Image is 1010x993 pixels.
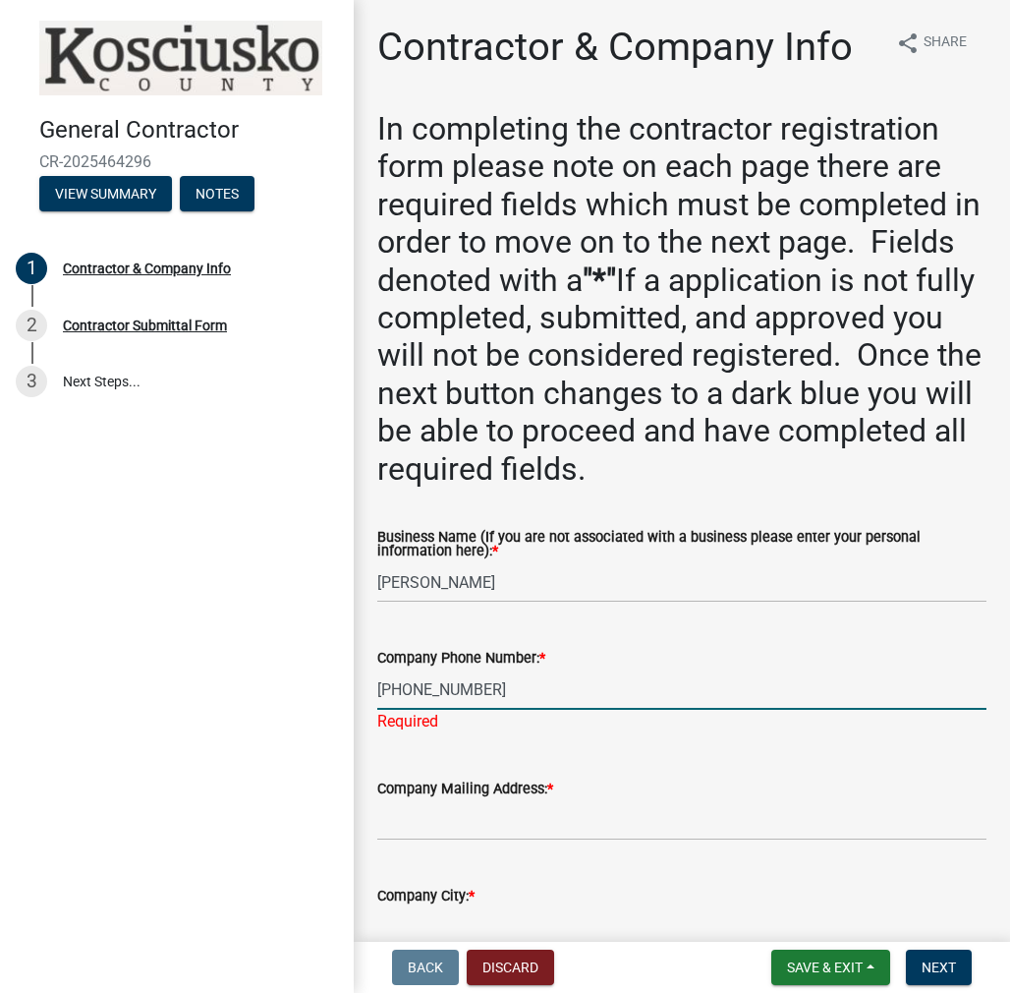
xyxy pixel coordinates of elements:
[408,960,443,975] span: Back
[787,960,863,975] span: Save & Exit
[377,531,986,559] label: Business Name (If you are not associated with a business please enter your personal information h...
[180,176,254,211] button: Notes
[39,21,322,95] img: Kosciusko County, Indiana
[39,176,172,211] button: View Summary
[377,783,553,796] label: Company Mailing Address:
[906,950,972,985] button: Next
[16,366,47,397] div: 3
[39,116,338,145] h4: General Contractor
[63,319,227,332] div: Contractor Submittal Form
[392,950,459,985] button: Back
[924,31,967,55] span: Share
[880,24,982,62] button: shareShare
[63,262,231,275] div: Contractor & Company Info
[377,24,853,71] h1: Contractor & Company Info
[896,31,920,55] i: share
[39,152,314,171] span: CR-2025464296
[16,310,47,341] div: 2
[771,950,890,985] button: Save & Exit
[180,187,254,203] wm-modal-confirm: Notes
[922,960,956,975] span: Next
[377,890,475,904] label: Company City:
[377,652,545,666] label: Company Phone Number:
[16,253,47,284] div: 1
[377,710,986,733] div: Required
[467,950,554,985] button: Discard
[377,110,986,488] h2: In completing the contractor registration form please note on each page there are required fields...
[39,187,172,203] wm-modal-confirm: Summary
